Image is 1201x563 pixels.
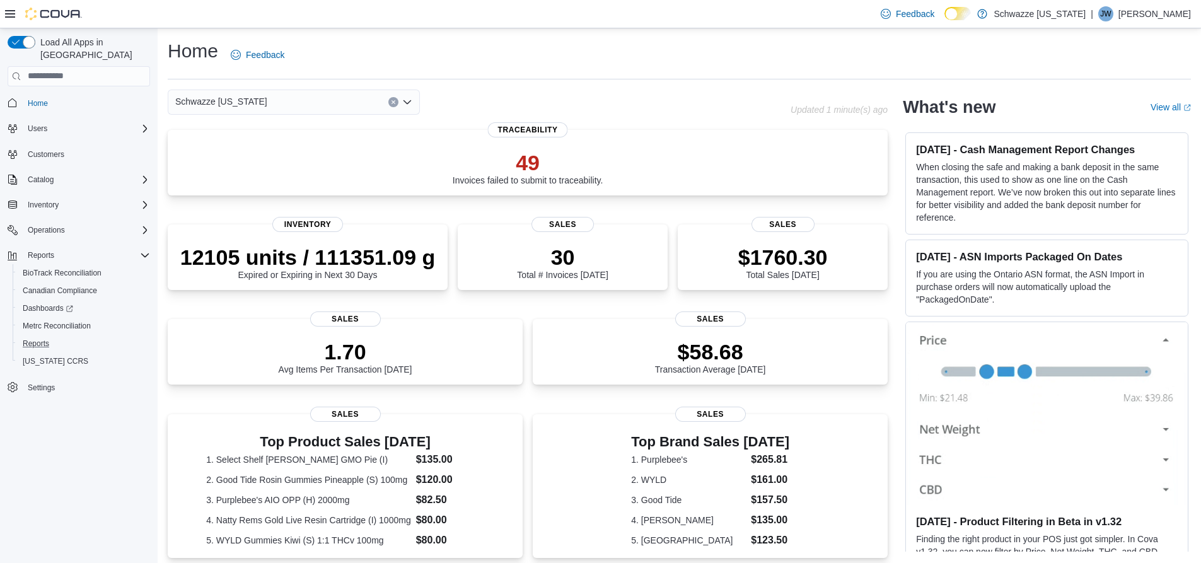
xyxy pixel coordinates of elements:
[23,248,59,263] button: Reports
[1118,6,1191,21] p: [PERSON_NAME]
[23,172,150,187] span: Catalog
[531,217,595,232] span: Sales
[23,197,64,212] button: Inventory
[28,200,59,210] span: Inventory
[28,225,65,235] span: Operations
[738,245,828,280] div: Total Sales [DATE]
[23,223,150,238] span: Operations
[28,149,64,160] span: Customers
[751,452,789,467] dd: $265.81
[28,124,47,134] span: Users
[23,95,150,111] span: Home
[944,7,971,20] input: Dark Mode
[310,311,381,327] span: Sales
[517,245,608,280] div: Total # Invoices [DATE]
[916,250,1178,263] h3: [DATE] - ASN Imports Packaged On Dates
[751,513,789,528] dd: $135.00
[1091,6,1093,21] p: |
[453,150,603,175] p: 49
[3,196,155,214] button: Inventory
[18,318,150,334] span: Metrc Reconciliation
[994,6,1086,21] p: Schwazze [US_STATE]
[416,472,484,487] dd: $120.00
[23,197,150,212] span: Inventory
[18,265,107,281] a: BioTrack Reconciliation
[206,494,410,506] dt: 3. Purplebee's AIO OPP (H) 2000mg
[631,453,746,466] dt: 1. Purplebee's
[655,339,766,364] p: $58.68
[916,515,1178,528] h3: [DATE] - Product Filtering in Beta in v1.32
[416,533,484,548] dd: $80.00
[896,8,934,20] span: Feedback
[751,217,815,232] span: Sales
[28,250,54,260] span: Reports
[388,97,398,107] button: Clear input
[3,247,155,264] button: Reports
[1183,104,1191,112] svg: External link
[13,282,155,299] button: Canadian Compliance
[206,453,410,466] dt: 1. Select Shelf [PERSON_NAME] GMO Pie (I)
[488,122,568,137] span: Traceability
[35,36,150,61] span: Load All Apps in [GEOGRAPHIC_DATA]
[916,268,1178,306] p: If you are using the Ontario ASN format, the ASN Import in purchase orders will now automatically...
[916,161,1178,224] p: When closing the safe and making a bank deposit in the same transaction, this used to show as one...
[23,248,150,263] span: Reports
[246,49,284,61] span: Feedback
[903,97,995,117] h2: What's new
[23,223,70,238] button: Operations
[631,494,746,506] dt: 3. Good Tide
[631,514,746,526] dt: 4. [PERSON_NAME]
[23,121,150,136] span: Users
[1098,6,1113,21] div: Jake Wilson
[3,94,155,112] button: Home
[28,98,48,108] span: Home
[3,145,155,163] button: Customers
[3,120,155,137] button: Users
[517,245,608,270] p: 30
[23,356,88,366] span: [US_STATE] CCRS
[279,339,412,364] p: 1.70
[876,1,939,26] a: Feedback
[23,121,52,136] button: Users
[28,175,54,185] span: Catalog
[310,407,381,422] span: Sales
[23,380,60,395] a: Settings
[751,492,789,508] dd: $157.50
[3,378,155,396] button: Settings
[416,492,484,508] dd: $82.50
[1151,102,1191,112] a: View allExternal link
[3,221,155,239] button: Operations
[13,335,155,352] button: Reports
[453,150,603,185] div: Invoices failed to submit to traceability.
[18,318,96,334] a: Metrc Reconciliation
[279,339,412,374] div: Avg Items Per Transaction [DATE]
[23,268,102,278] span: BioTrack Reconciliation
[206,473,410,486] dt: 2. Good Tide Rosin Gummies Pineapple (S) 100mg
[23,172,59,187] button: Catalog
[675,311,746,327] span: Sales
[18,301,150,316] span: Dashboards
[23,96,53,111] a: Home
[402,97,412,107] button: Open list of options
[23,379,150,395] span: Settings
[18,354,93,369] a: [US_STATE] CCRS
[13,264,155,282] button: BioTrack Reconciliation
[23,286,97,296] span: Canadian Compliance
[8,89,150,429] nav: Complex example
[791,105,888,115] p: Updated 1 minute(s) ago
[655,339,766,374] div: Transaction Average [DATE]
[3,171,155,189] button: Catalog
[916,143,1178,156] h3: [DATE] - Cash Management Report Changes
[13,317,155,335] button: Metrc Reconciliation
[416,513,484,528] dd: $80.00
[18,283,102,298] a: Canadian Compliance
[631,534,746,547] dt: 5. [GEOGRAPHIC_DATA]
[18,336,54,351] a: Reports
[751,533,789,548] dd: $123.50
[18,283,150,298] span: Canadian Compliance
[25,8,82,20] img: Cova
[18,354,150,369] span: Washington CCRS
[206,514,410,526] dt: 4. Natty Rems Gold Live Resin Cartridge (I) 1000mg
[168,38,218,64] h1: Home
[23,339,49,349] span: Reports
